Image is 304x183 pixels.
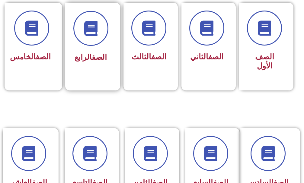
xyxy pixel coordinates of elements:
span: الصف الأول [255,52,274,70]
span: الرابع [75,53,107,62]
a: الصف [208,52,223,61]
span: الثاني [190,52,223,61]
a: الصف [151,52,166,61]
a: الصف [92,53,107,62]
span: الثالث [132,52,166,61]
a: الصف [36,52,51,61]
span: الخامس [10,52,51,61]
